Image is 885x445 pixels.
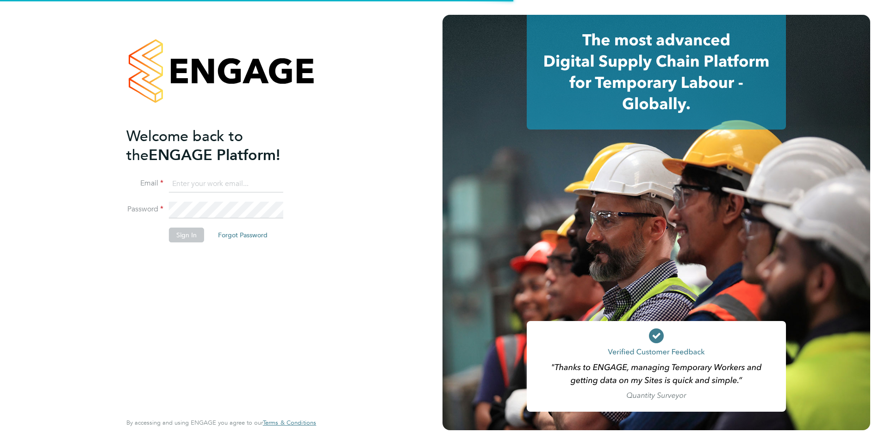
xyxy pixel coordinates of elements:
span: By accessing and using ENGAGE you agree to our [126,419,316,426]
h2: ENGAGE Platform! [126,127,307,165]
button: Sign In [169,228,204,242]
a: Terms & Conditions [263,419,316,426]
input: Enter your work email... [169,176,283,192]
label: Password [126,204,163,214]
span: Welcome back to the [126,127,243,164]
label: Email [126,179,163,188]
button: Forgot Password [211,228,275,242]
